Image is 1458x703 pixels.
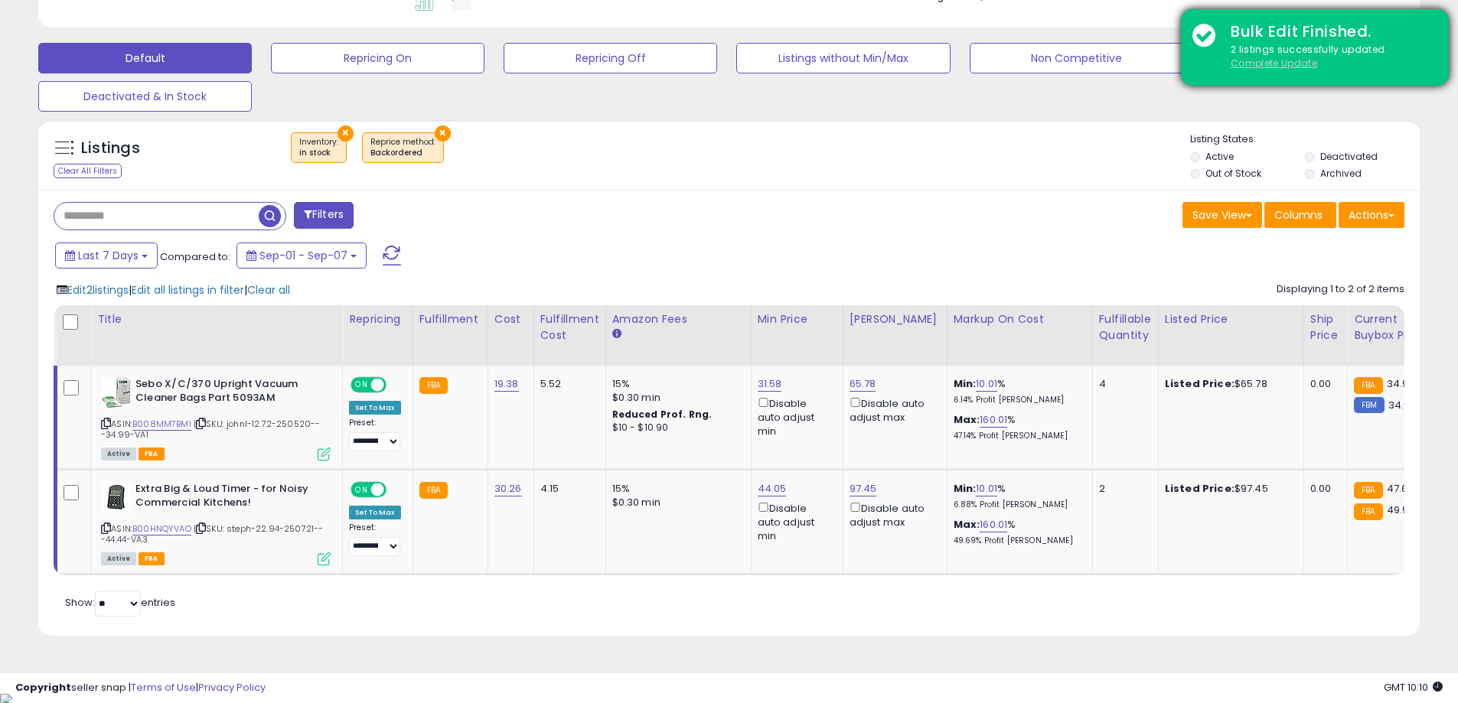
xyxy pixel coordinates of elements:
span: Sep-01 - Sep-07 [259,248,347,263]
small: Amazon Fees. [612,327,621,341]
button: Repricing Off [504,43,717,73]
b: Min: [954,376,977,391]
small: FBA [1354,482,1382,499]
strong: Copyright [15,680,71,695]
span: Inventory : [299,136,338,159]
span: OFF [384,378,409,391]
b: Reduced Prof. Rng. [612,408,713,421]
a: 97.45 [850,481,877,496]
label: Deactivated [1320,150,1378,163]
div: Fulfillable Quantity [1099,311,1152,343]
a: 19.38 [494,376,519,392]
div: Disable auto adjust max [850,500,935,529]
div: Preset: [349,522,401,557]
div: Fulfillment Cost [540,311,599,343]
div: % [954,518,1081,546]
span: Edit all listings in filter [132,282,244,298]
img: 41PKZ+kJtGL._SL40_.jpg [101,377,132,408]
b: Listed Price: [1165,376,1235,391]
div: Clear All Filters [54,164,122,178]
div: $97.45 [1165,482,1292,496]
div: 5.52 [540,377,594,391]
h5: Listings [81,138,140,159]
div: % [954,413,1081,441]
a: B00HNQYVAO [132,522,191,535]
div: in stock [299,148,338,158]
div: Repricing [349,311,406,327]
div: Set To Max [349,401,401,415]
span: Show: entries [65,595,175,610]
div: 0.00 [1310,482,1336,496]
div: 15% [612,377,739,391]
button: Deactivated & In Stock [38,81,252,112]
span: ON [352,483,371,496]
div: Bulk Edit Finished. [1219,21,1437,43]
span: Columns [1274,207,1323,223]
span: 2025-09-15 10:10 GMT [1384,680,1443,695]
div: Ship Price [1310,311,1341,343]
span: FBA [139,552,165,565]
div: Backordered [370,148,435,158]
span: Edit 2 listings [67,282,129,298]
div: % [954,377,1081,405]
b: Extra Big & Loud Timer - for Noisy Commercial Kitchens! [135,482,321,514]
div: 2 listings successfully updated. [1219,43,1437,71]
div: $65.78 [1165,377,1292,391]
label: Out of Stock [1205,167,1261,180]
button: Default [38,43,252,73]
div: Disable auto adjust min [758,500,831,544]
span: All listings currently available for purchase on Amazon [101,552,136,565]
div: [PERSON_NAME] [850,311,941,327]
small: FBM [1354,397,1384,413]
span: 34.99 [1387,376,1415,391]
a: 160.01 [980,517,1007,532]
div: Disable auto adjust max [850,395,935,425]
span: OFF [384,483,409,496]
b: Max: [954,412,980,427]
b: Listed Price: [1165,481,1235,496]
div: Disable auto adjust min [758,395,831,439]
span: | SKU: steph-22.94-250721---44.44-VA3 [101,522,324,545]
b: Min: [954,481,977,496]
a: 30.26 [494,481,522,496]
span: ON [352,378,371,391]
button: Repricing On [271,43,484,73]
div: ASIN: [101,482,331,564]
span: 47.6 [1387,481,1408,496]
div: 4 [1099,377,1147,391]
div: Current Buybox Price [1354,311,1433,343]
button: Sep-01 - Sep-07 [236,242,367,269]
p: Listing States: [1190,132,1420,147]
div: $10 - $10.90 [612,421,739,434]
div: % [954,482,1081,510]
div: 15% [612,482,739,496]
p: 6.14% Profit [PERSON_NAME] [954,395,1081,405]
span: 34.99 [1388,398,1417,412]
span: Last 7 Days [78,248,139,263]
button: Actions [1339,202,1404,228]
small: FBA [1354,377,1382,394]
span: Compared to: [160,249,230,264]
button: × [338,125,354,142]
button: Last 7 Days [55,242,158,269]
div: Preset: [349,418,401,452]
span: Reprice method : [370,136,435,159]
a: 160.01 [980,412,1007,428]
b: Max: [954,517,980,532]
img: 41Tc50lxT5L._SL40_.jpg [101,482,132,513]
button: Listings without Min/Max [736,43,950,73]
div: Displaying 1 to 2 of 2 items [1277,282,1404,297]
p: 47.14% Profit [PERSON_NAME] [954,431,1081,441]
div: 2 [1099,482,1147,496]
p: 49.69% Profit [PERSON_NAME] [954,535,1081,546]
span: FBA [139,448,165,461]
div: Min Price [758,311,837,327]
div: Markup on Cost [954,311,1086,327]
th: The percentage added to the cost of goods (COGS) that forms the calculator for Min & Max prices. [947,305,1092,366]
button: Save View [1182,202,1262,228]
div: Title [97,311,336,327]
div: ASIN: [101,377,331,459]
button: × [435,125,451,142]
a: 44.05 [758,481,787,496]
a: 31.58 [758,376,782,392]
